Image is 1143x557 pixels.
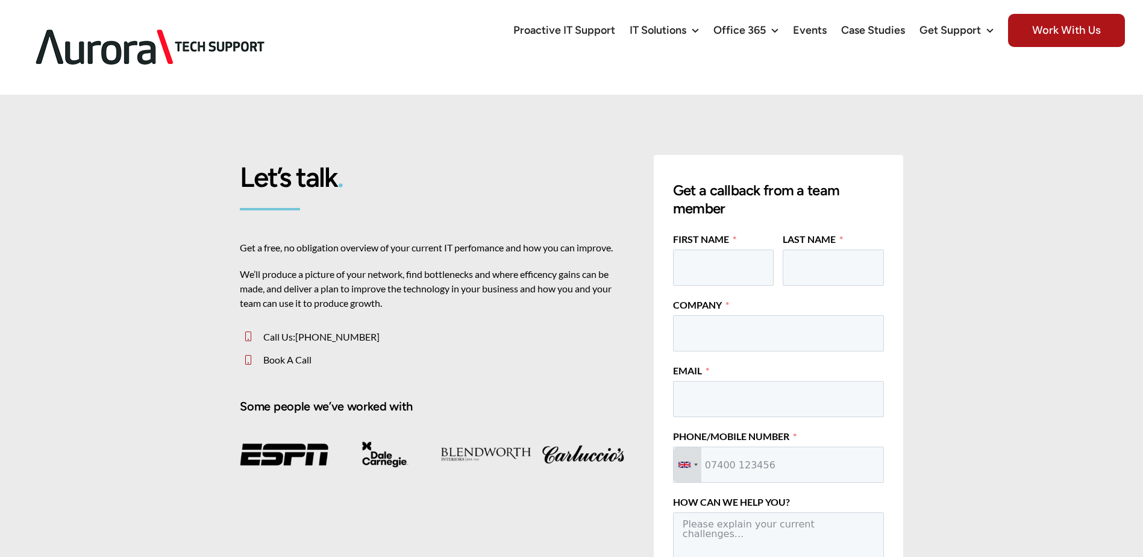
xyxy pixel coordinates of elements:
[673,381,884,417] input: Email
[673,495,790,509] label: How Can We Help You?
[841,25,905,36] span: Case Studies
[513,25,615,36] span: Proactive IT Support
[673,298,729,312] label: Company
[1008,14,1125,47] span: Work With Us
[263,329,627,345] p: Call Us:
[674,447,701,482] div: Telephone country code
[673,429,797,444] label: Phone/Mobile Number
[295,331,380,342] a: [PHONE_NUMBER]
[919,25,981,36] span: Get Support
[240,398,627,415] h4: Some people we’ve worked with
[240,162,627,194] h1: Let’s talk
[673,232,736,247] label: First Name
[240,441,328,468] img: itsupport-6
[263,351,627,368] p: Book A Call
[673,363,709,378] label: Email
[441,441,530,468] img: itsupport-1
[630,25,686,36] span: IT Solutions
[713,25,766,36] span: Office 365
[673,181,884,218] h3: Get a callback from a team member
[340,441,430,468] img: itsupport-3
[539,441,627,468] img: itsupport-2
[337,160,343,194] span: .
[240,241,627,255] p: Get a free, no obligation overview of your current IT perfomance and how you can improve.
[673,315,884,351] input: Company
[18,10,283,85] img: Aurora Tech Support Logo
[783,232,843,247] label: Last Name
[240,267,627,310] p: We’ll produce a picture of your network, find bottlenecks and where efficency gains can be made, ...
[673,447,884,483] input: Phone/Mobile Number
[793,25,827,36] span: Events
